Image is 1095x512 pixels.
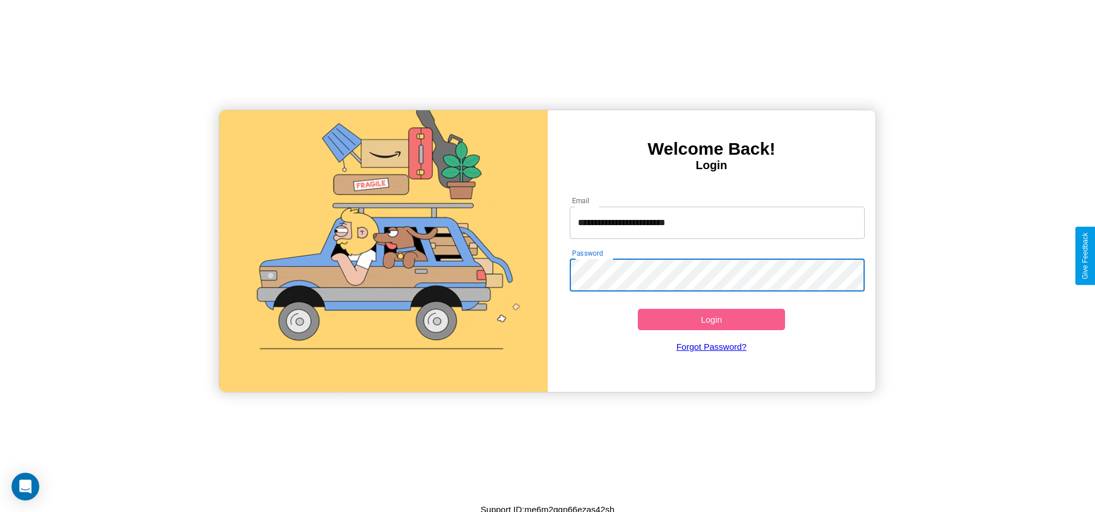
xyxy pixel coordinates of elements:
[219,110,547,392] img: gif
[572,196,590,205] label: Email
[548,139,876,159] h3: Welcome Back!
[548,159,876,172] h4: Login
[12,473,39,500] div: Open Intercom Messenger
[638,309,786,330] button: Login
[564,330,859,363] a: Forgot Password?
[1081,233,1089,279] div: Give Feedback
[572,248,603,258] label: Password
